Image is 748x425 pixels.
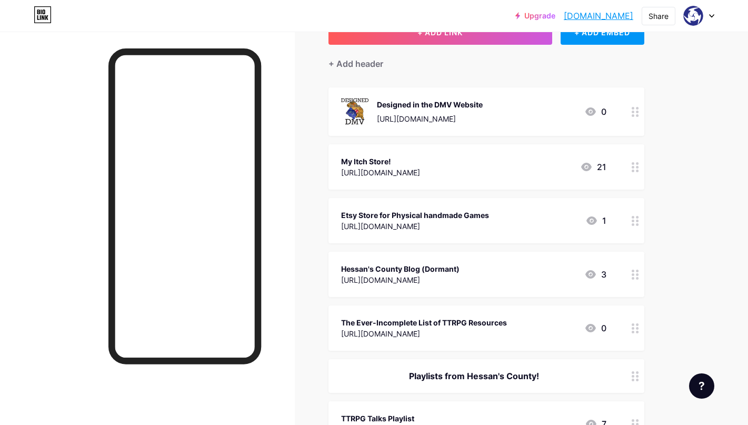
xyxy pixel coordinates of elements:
[683,6,703,26] img: hessan_yongdi
[417,28,463,37] span: + ADD LINK
[341,98,368,125] img: Designed in the DMV Website
[584,322,606,334] div: 0
[377,113,483,124] div: [URL][DOMAIN_NAME]
[341,210,489,221] div: Etsy Store for Physical handmade Games
[341,156,420,167] div: My Itch Store!
[341,263,460,274] div: Hessan's County Blog (Dormant)
[341,328,507,339] div: [URL][DOMAIN_NAME]
[341,221,489,232] div: [URL][DOMAIN_NAME]
[649,11,669,22] div: Share
[564,9,633,22] a: [DOMAIN_NAME]
[341,413,420,424] div: TTRPG Talks Playlist
[580,161,606,173] div: 21
[585,214,606,227] div: 1
[328,57,383,70] div: + Add header
[377,99,483,110] div: Designed in the DMV Website
[584,105,606,118] div: 0
[341,167,420,178] div: [URL][DOMAIN_NAME]
[341,274,460,285] div: [URL][DOMAIN_NAME]
[584,268,606,281] div: 3
[515,12,555,20] a: Upgrade
[341,317,507,328] div: The Ever-Incomplete List of TTRPG Resources
[341,370,606,382] div: Playlists from Hessan's County!
[561,19,644,45] div: + ADD EMBED
[328,19,552,45] button: + ADD LINK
